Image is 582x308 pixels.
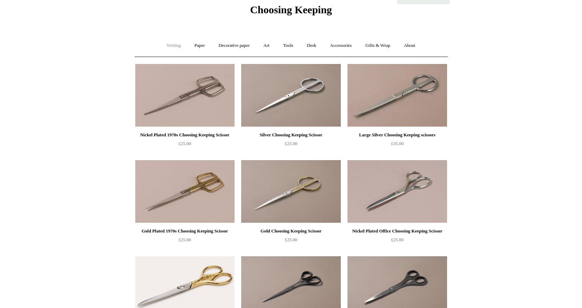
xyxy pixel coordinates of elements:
[243,131,339,139] div: Silver Choosing Keeping Scissor
[179,141,191,146] span: £25.00
[241,160,340,223] img: Gold Choosing Keeping Scissor
[179,237,191,242] span: £25.00
[397,36,422,55] a: About
[347,227,447,256] a: Nickel Plated Office Choosing Keeping Scissor £25.00
[347,160,447,223] img: Nickel Plated Office Choosing Keeping Scissor
[391,141,404,146] span: £35.00
[188,36,211,55] a: Paper
[349,131,445,139] div: Large Silver Choosing Keeping scissors
[137,131,233,139] div: Nickel Plated 1970s Choosing Keeping Scissor
[347,64,447,127] img: Large Silver Choosing Keeping scissors
[243,227,339,235] div: Gold Choosing Keeping Scissor
[135,160,235,223] a: Gold Plated 1970s Choosing Keeping Scissor Gold Plated 1970s Choosing Keeping Scissor
[137,227,233,235] div: Gold Plated 1970s Choosing Keeping Scissor
[135,64,235,127] a: Nickel Plated 1970s Choosing Keeping Scissor Nickel Plated 1970s Choosing Keeping Scissor
[241,227,340,256] a: Gold Choosing Keeping Scissor £25.00
[277,36,300,55] a: Tools
[349,227,445,235] div: Nickel Plated Office Choosing Keeping Scissor
[135,160,235,223] img: Gold Plated 1970s Choosing Keeping Scissor
[250,4,332,15] span: Choosing Keeping
[135,64,235,127] img: Nickel Plated 1970s Choosing Keeping Scissor
[241,160,340,223] a: Gold Choosing Keeping Scissor Gold Choosing Keeping Scissor
[285,141,297,146] span: £25.00
[301,36,323,55] a: Desk
[347,64,447,127] a: Large Silver Choosing Keeping scissors Large Silver Choosing Keeping scissors
[257,36,276,55] a: Art
[241,64,340,127] img: Silver Choosing Keeping Scissor
[324,36,358,55] a: Accessories
[359,36,396,55] a: Gifts & Wrap
[250,9,332,14] a: Choosing Keeping
[285,237,297,242] span: £25.00
[160,36,187,55] a: Writing
[347,160,447,223] a: Nickel Plated Office Choosing Keeping Scissor Nickel Plated Office Choosing Keeping Scissor
[135,227,235,256] a: Gold Plated 1970s Choosing Keeping Scissor £25.00
[391,237,404,242] span: £25.00
[241,64,340,127] a: Silver Choosing Keeping Scissor Silver Choosing Keeping Scissor
[135,131,235,159] a: Nickel Plated 1970s Choosing Keeping Scissor £25.00
[347,131,447,159] a: Large Silver Choosing Keeping scissors £35.00
[241,131,340,159] a: Silver Choosing Keeping Scissor £25.00
[212,36,256,55] a: Decorative paper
